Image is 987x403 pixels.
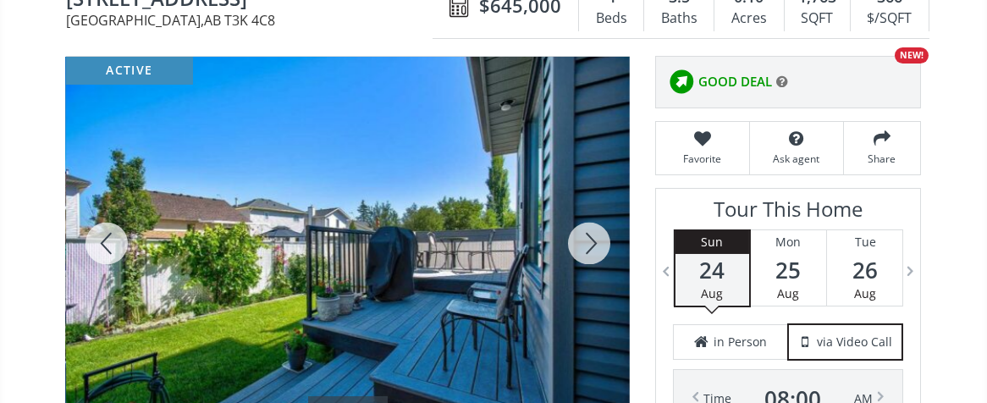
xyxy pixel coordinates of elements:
[827,258,904,282] span: 26
[673,197,903,229] h3: Tour This Home
[714,334,767,351] span: in Person
[664,152,741,166] span: Favorite
[758,152,835,166] span: Ask agent
[852,152,912,166] span: Share
[664,65,698,99] img: rating icon
[653,6,705,31] div: Baths
[698,73,772,91] span: GOOD DEAL
[751,230,827,254] div: Mon
[701,285,723,301] span: Aug
[895,47,929,63] div: NEW!
[751,258,827,282] span: 25
[675,230,749,254] div: Sun
[827,230,904,254] div: Tue
[859,6,920,31] div: $/SQFT
[854,285,876,301] span: Aug
[817,334,892,351] span: via Video Call
[723,6,775,31] div: Acres
[793,6,841,31] div: SQFT
[777,285,799,301] span: Aug
[66,14,441,27] span: [GEOGRAPHIC_DATA] , AB T3K 4C8
[66,57,193,85] div: active
[587,6,635,31] div: Beds
[675,258,749,282] span: 24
